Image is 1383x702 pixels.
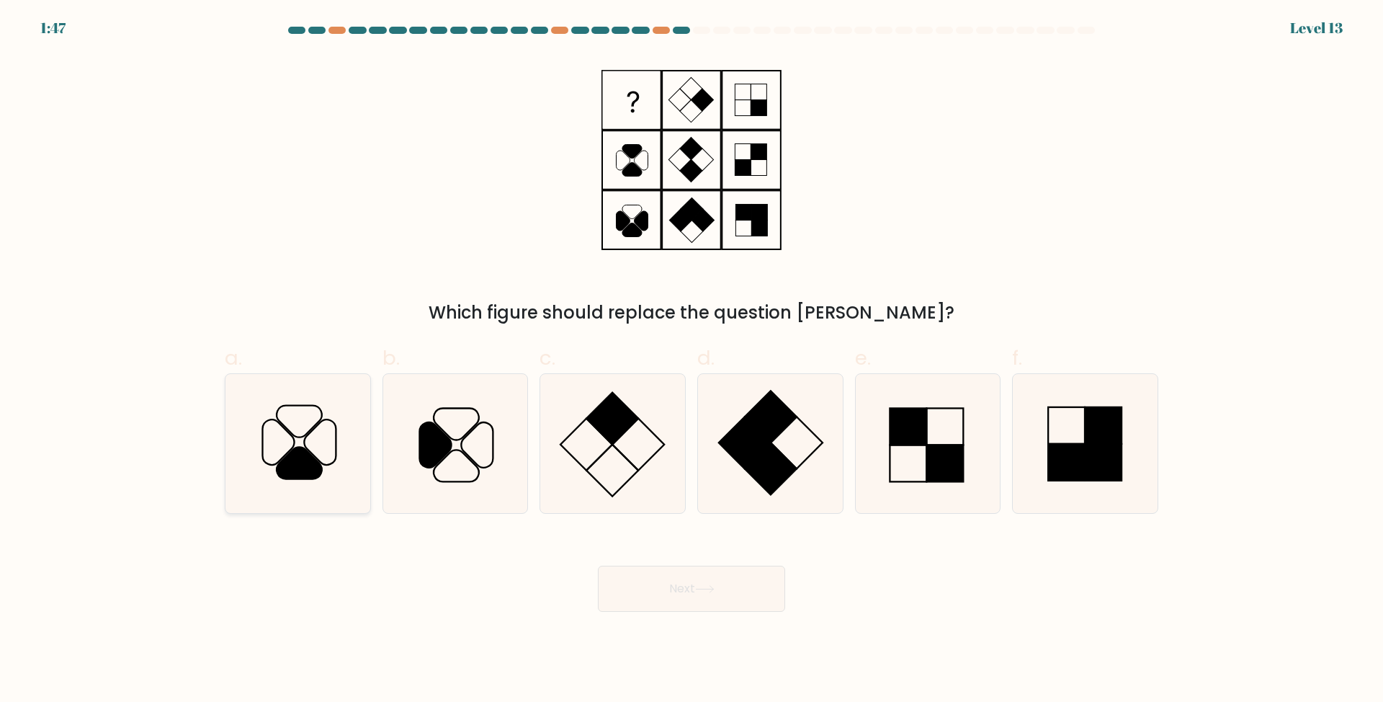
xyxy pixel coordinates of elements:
span: e. [855,344,871,372]
span: f. [1012,344,1022,372]
div: 1:47 [40,17,66,39]
div: Level 13 [1290,17,1343,39]
span: d. [697,344,715,372]
button: Next [598,566,785,612]
span: c. [540,344,555,372]
div: Which figure should replace the question [PERSON_NAME]? [233,300,1150,326]
span: a. [225,344,242,372]
span: b. [382,344,400,372]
